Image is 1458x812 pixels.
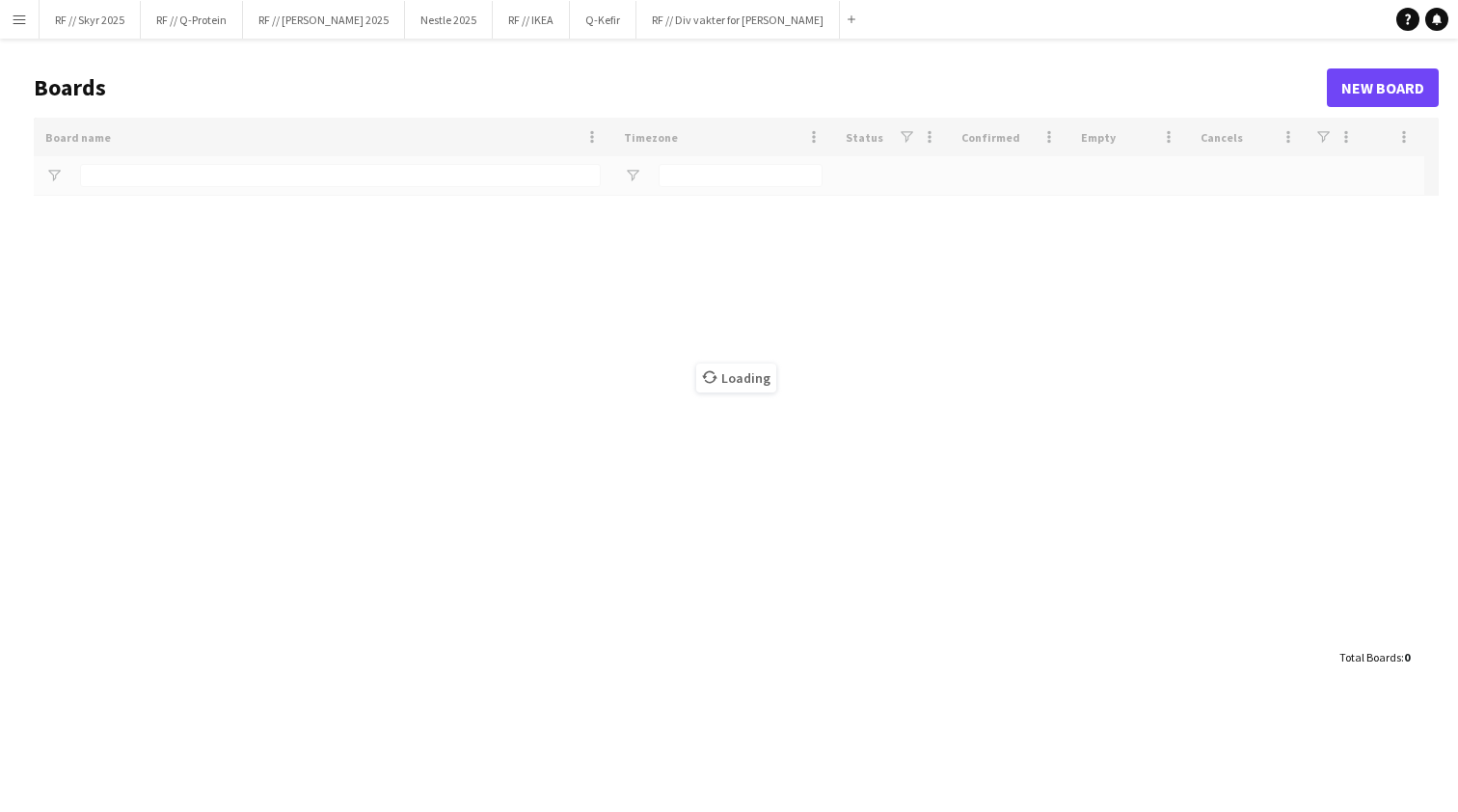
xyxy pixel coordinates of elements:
[243,1,405,39] button: RF // [PERSON_NAME] 2025
[40,1,141,39] button: RF // Skyr 2025
[696,364,776,392] span: Loading
[141,1,243,39] button: RF // Q-Protein
[1327,68,1439,107] a: New Board
[1339,638,1410,676] div: :
[405,1,493,39] button: Nestle 2025
[1404,650,1410,664] span: 0
[34,73,1327,102] h1: Boards
[1339,650,1401,664] span: Total Boards
[570,1,636,39] button: Q-Kefir
[636,1,840,39] button: RF // Div vakter for [PERSON_NAME]
[493,1,570,39] button: RF // IKEA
